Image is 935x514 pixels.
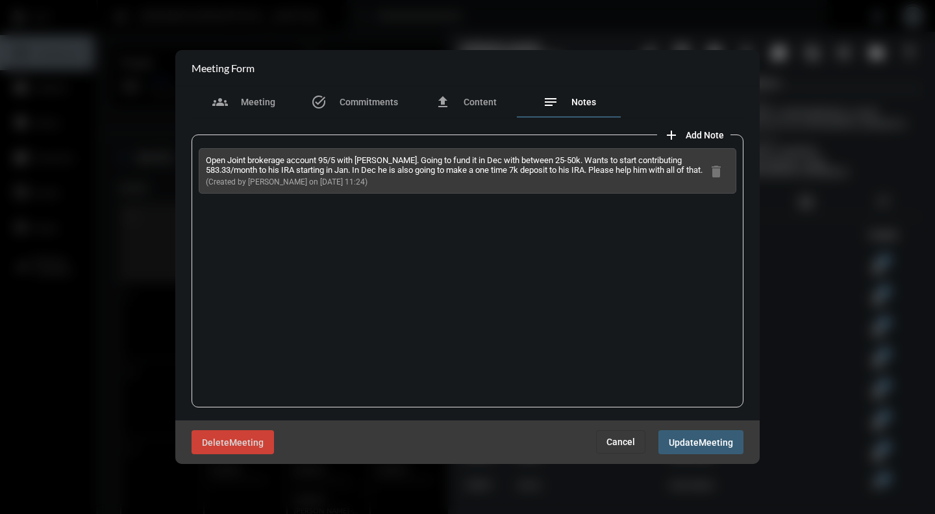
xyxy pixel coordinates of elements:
[606,437,635,447] span: Cancel
[658,430,743,454] button: UpdateMeeting
[703,158,729,184] button: delete note
[435,94,451,110] mat-icon: file_upload
[206,155,703,175] p: Open Joint brokerage account 95/5 with [PERSON_NAME]. Going to fund it in Dec with between 25-50k...
[699,437,733,448] span: Meeting
[708,164,724,179] mat-icon: delete
[311,94,327,110] mat-icon: task_alt
[202,437,229,448] span: Delete
[192,62,255,74] h2: Meeting Form
[192,430,274,454] button: DeleteMeeting
[669,437,699,448] span: Update
[596,430,645,454] button: Cancel
[229,437,264,448] span: Meeting
[686,130,724,140] span: Add Note
[543,94,558,110] mat-icon: notes
[664,127,679,143] mat-icon: add
[571,97,596,107] span: Notes
[657,122,730,148] button: add note
[464,97,497,107] span: Content
[241,97,275,107] span: Meeting
[206,177,368,186] span: (Created by [PERSON_NAME] on [DATE] 11:24)
[340,97,398,107] span: Commitments
[212,94,228,110] mat-icon: groups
